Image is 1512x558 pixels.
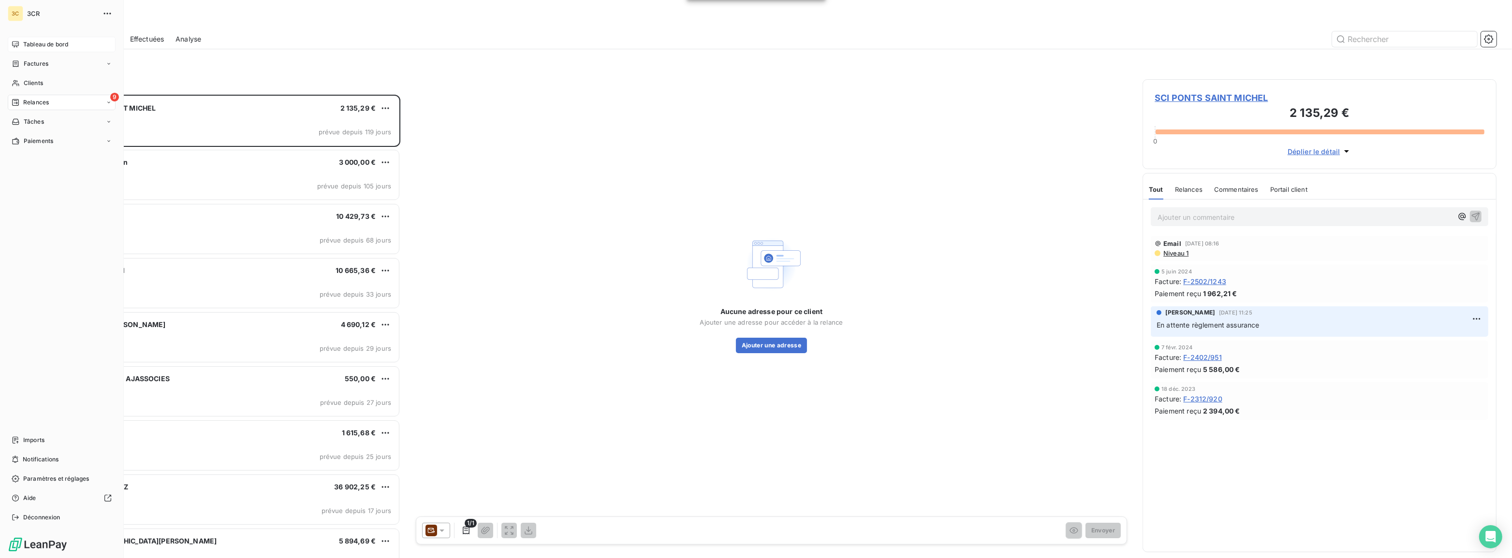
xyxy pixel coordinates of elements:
[465,519,476,528] span: 1/1
[320,399,391,406] span: prévue depuis 27 jours
[1161,386,1195,392] span: 18 déc. 2023
[736,338,807,353] button: Ajouter une adresse
[345,374,376,383] span: 550,00 €
[1165,308,1215,317] span: [PERSON_NAME]
[341,320,376,329] span: 4 690,12 €
[1288,146,1340,157] span: Déplier le détail
[1155,288,1201,299] span: Paiement reçu
[1155,91,1484,104] span: SCI PONTS SAINT MICHEL
[24,117,44,126] span: Tâches
[342,429,376,437] span: 1 615,68 €
[1270,186,1307,193] span: Portail client
[336,212,376,220] span: 10 429,73 €
[23,40,68,49] span: Tableau de bord
[1161,344,1192,350] span: 7 févr. 2024
[1161,269,1192,274] span: 5 juin 2024
[1183,394,1222,404] span: F-2312/920
[1155,364,1201,374] span: Paiement reçu
[1183,276,1226,286] span: F-2502/1243
[1163,240,1181,247] span: Email
[340,104,376,112] span: 2 135,29 €
[8,114,116,129] a: Tâches
[8,75,116,91] a: Clients
[27,10,97,17] span: 3CR
[176,34,201,44] span: Analyse
[1183,352,1222,362] span: F-2402/951
[336,266,376,274] span: 10 665,36 €
[320,453,391,460] span: prévue depuis 25 jours
[24,59,48,68] span: Factures
[339,158,376,166] span: 3 000,00 €
[741,233,803,295] img: Empty state
[1157,321,1260,329] span: En attente règlement assurance
[24,79,43,87] span: Clients
[1155,104,1484,124] h3: 2 135,29 €
[1203,364,1240,374] span: 5 586,00 €
[339,537,376,545] span: 5 894,69 €
[130,34,164,44] span: Effectuées
[8,432,116,448] a: Imports
[317,182,391,190] span: prévue depuis 105 jours
[322,507,391,515] span: prévue depuis 17 jours
[68,537,217,545] span: Mr. [DEMOGRAPHIC_DATA][PERSON_NAME]
[1149,186,1163,193] span: Tout
[1162,249,1189,257] span: Niveau 1
[110,93,119,101] span: 9
[1155,352,1181,362] span: Facture :
[8,471,116,486] a: Paramètres et réglages
[1479,525,1502,548] div: Open Intercom Messenger
[24,137,53,145] span: Paiements
[1219,310,1252,315] span: [DATE] 11:25
[700,318,843,326] span: Ajouter une adresse pour accéder à la relance
[8,537,68,552] img: Logo LeanPay
[23,513,60,522] span: Déconnexion
[1285,146,1355,157] button: Déplier le détail
[1203,288,1237,299] span: 1 962,21 €
[8,95,116,110] a: 9Relances
[319,128,391,136] span: prévue depuis 119 jours
[1203,406,1240,416] span: 2 394,00 €
[1155,394,1181,404] span: Facture :
[8,133,116,149] a: Paiements
[1153,137,1157,145] span: 0
[1214,186,1259,193] span: Commentaires
[334,483,376,491] span: 36 902,25 €
[720,307,822,316] span: Aucune adresse pour ce client
[23,494,36,502] span: Aide
[320,290,391,298] span: prévue depuis 33 jours
[23,474,89,483] span: Paramètres et réglages
[8,37,116,52] a: Tableau de bord
[23,98,49,107] span: Relances
[1155,276,1181,286] span: Facture :
[320,344,391,352] span: prévue depuis 29 jours
[8,6,23,21] div: 3C
[320,236,391,244] span: prévue depuis 68 jours
[23,455,59,464] span: Notifications
[1332,31,1477,47] input: Rechercher
[1086,523,1121,538] button: Envoyer
[8,490,116,506] a: Aide
[23,436,44,444] span: Imports
[1175,186,1203,193] span: Relances
[1155,406,1201,416] span: Paiement reçu
[8,56,116,72] a: Factures
[1185,241,1219,246] span: [DATE] 08:16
